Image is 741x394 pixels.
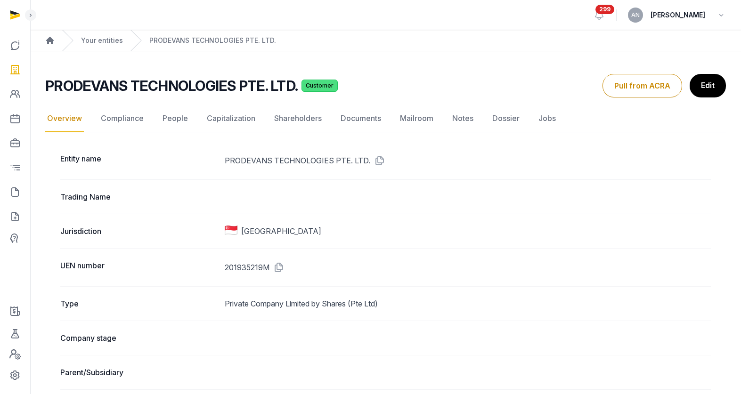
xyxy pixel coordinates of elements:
span: Customer [301,80,338,92]
dd: PRODEVANS TECHNOLOGIES PTE. LTD. [225,153,711,168]
a: Dossier [490,105,521,132]
a: Mailroom [398,105,435,132]
dt: Parent/Subsidiary [60,367,217,378]
a: People [161,105,190,132]
span: 299 [595,5,614,14]
span: AN [631,12,640,18]
a: Capitalization [205,105,257,132]
a: Your entities [81,36,123,45]
a: Documents [339,105,383,132]
dt: Entity name [60,153,217,168]
button: AN [628,8,643,23]
h2: PRODEVANS TECHNOLOGIES PTE. LTD. [45,77,298,94]
nav: Tabs [45,105,726,132]
button: Pull from ACRA [603,74,682,97]
dt: Type [60,298,217,309]
dt: Jurisdiction [60,225,217,237]
nav: Breadcrumb [30,30,741,51]
dd: 201935219M [225,260,711,275]
dt: UEN number [60,260,217,275]
a: Shareholders [272,105,324,132]
dd: Private Company Limited by Shares (Pte Ltd) [225,298,711,309]
a: Compliance [99,105,146,132]
a: PRODEVANS TECHNOLOGIES PTE. LTD. [149,36,276,45]
span: [PERSON_NAME] [651,9,705,21]
a: Jobs [537,105,558,132]
span: [GEOGRAPHIC_DATA] [241,225,321,237]
dt: Trading Name [60,191,217,202]
dt: Company stage [60,332,217,344]
a: Notes [450,105,475,132]
a: Overview [45,105,84,132]
a: Edit [690,74,726,97]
